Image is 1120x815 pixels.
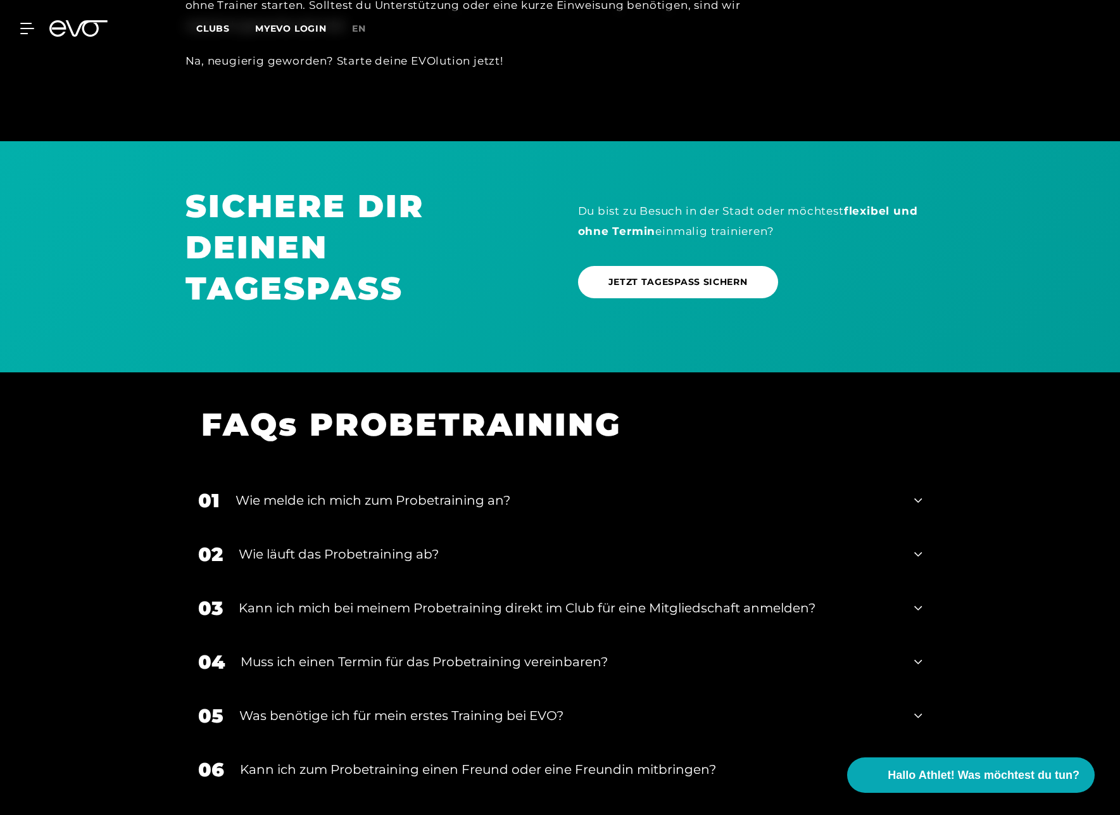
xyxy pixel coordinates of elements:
[239,545,899,564] div: Wie läuft das Probetraining ab?
[847,757,1095,793] button: Hallo Athlet! Was möchtest du tun?
[255,23,327,34] a: MYEVO LOGIN
[198,702,223,730] div: 05
[578,201,935,242] div: Du bist zu Besuch in der Stadt oder möchtest einmalig trainieren?
[198,486,220,515] div: 01
[239,598,899,617] div: Kann ich mich bei meinem Probetraining direkt im Club für eine Mitgliedschaft anmelden?
[196,22,255,34] a: Clubs
[888,767,1079,784] span: Hallo Athlet! Was möchtest du tun?
[198,755,224,784] div: 06
[352,23,366,34] span: en
[196,23,230,34] span: Clubs
[236,491,899,510] div: Wie melde ich mich zum Probetraining an?
[352,22,381,36] a: en
[198,594,223,622] div: 03
[201,404,903,445] h1: FAQs PROBETRAINING
[186,186,543,309] h1: SICHERE DIR DEINEN TAGESPASS
[186,51,755,71] div: Na, neugierig geworden? Starte deine EVOlution jetzt!
[578,266,778,298] a: JETZT TAGESPASS SICHERN
[198,648,225,676] div: 04
[198,540,223,569] div: 02
[240,760,899,779] div: Kann ich zum Probetraining einen Freund oder eine Freundin mitbringen?
[241,652,899,671] div: Muss ich einen Termin für das Probetraining vereinbaren?
[608,275,748,289] span: JETZT TAGESPASS SICHERN
[239,706,899,725] div: Was benötige ich für mein erstes Training bei EVO?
